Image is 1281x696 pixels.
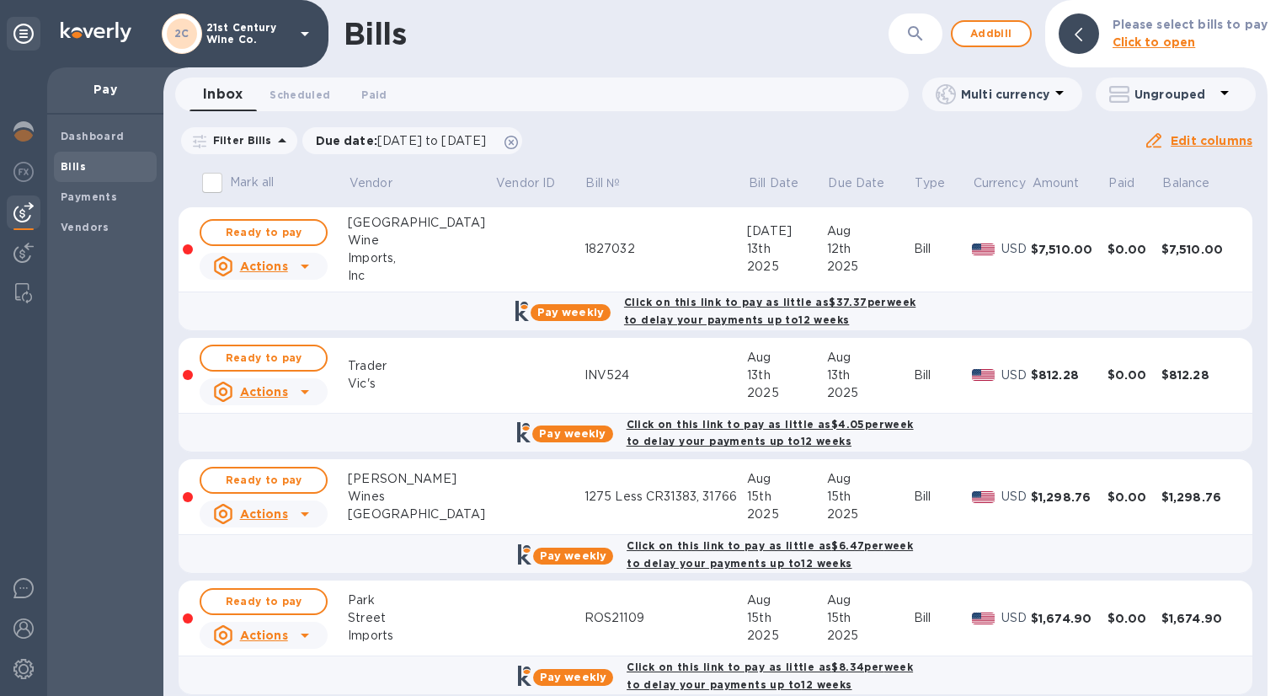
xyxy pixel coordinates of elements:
[747,240,827,258] div: 13th
[496,174,555,192] p: Vendor ID
[1113,18,1268,31] b: Please select bills to pay
[348,249,494,267] div: Imports,
[827,367,914,384] div: 13th
[215,222,312,243] span: Ready to pay
[747,384,827,402] div: 2025
[348,375,494,393] div: Vic's
[344,16,406,51] h1: Bills
[200,219,328,246] button: Ready to pay
[1031,241,1108,258] div: $7,510.00
[348,232,494,249] div: Wine
[627,418,914,448] b: Click on this link to pay as little as $4.05 per week to delay your payments up to 12 weeks
[174,27,189,40] b: 2C
[1001,488,1031,506] p: USD
[1161,241,1238,258] div: $7,510.00
[270,86,330,104] span: Scheduled
[61,190,117,203] b: Payments
[348,592,494,609] div: Park
[1162,174,1231,192] span: Balance
[1001,240,1031,258] p: USD
[584,488,747,506] div: 1275 Less CR31383, 31766
[1108,241,1161,258] div: $0.00
[348,357,494,375] div: Trader
[747,627,827,645] div: 2025
[972,613,995,624] img: USD
[539,427,606,440] b: Pay weekly
[828,174,906,192] span: Due Date
[828,174,884,192] p: Due Date
[1108,610,1161,627] div: $0.00
[61,81,150,98] p: Pay
[1113,35,1196,49] b: Click to open
[914,367,972,384] div: Bill
[914,609,972,627] div: Bill
[747,367,827,384] div: 13th
[348,470,494,488] div: [PERSON_NAME]
[914,240,972,258] div: Bill
[1162,174,1209,192] p: Balance
[584,609,747,627] div: ROS21109
[749,174,798,192] p: Bill Date
[624,296,915,326] b: Click on this link to pay as little as $37.37 per week to delay your payments up to 12 weeks
[827,609,914,627] div: 15th
[61,160,86,173] b: Bills
[585,174,642,192] span: Bill №
[1001,367,1031,384] p: USD
[972,244,995,255] img: USD
[749,174,820,192] span: Bill Date
[972,491,995,503] img: USD
[348,609,494,627] div: Street
[1161,489,1238,506] div: $1,298.76
[206,133,272,147] p: Filter Bills
[972,369,995,381] img: USD
[627,539,913,570] b: Click on this link to pay as little as $6.47 per week to delay your payments up to 12 weeks
[915,174,967,192] span: Type
[13,162,34,182] img: Foreign exchange
[914,488,972,506] div: Bill
[377,134,486,147] span: [DATE] to [DATE]
[1031,489,1108,506] div: $1,298.76
[747,609,827,627] div: 15th
[200,345,328,372] button: Ready to pay
[61,130,125,142] b: Dashboard
[203,83,243,106] span: Inbox
[230,174,274,191] p: Mark all
[540,671,606,683] b: Pay weekly
[316,132,495,149] p: Due date :
[1031,367,1108,383] div: $812.28
[974,174,1026,192] p: Currency
[827,470,914,488] div: Aug
[747,488,827,506] div: 15th
[747,222,827,240] div: [DATE]
[350,174,414,192] span: Vendor
[827,384,914,402] div: 2025
[827,627,914,645] div: 2025
[348,506,494,523] div: [GEOGRAPHIC_DATA]
[827,240,914,258] div: 12th
[1001,609,1031,627] p: USD
[215,470,312,490] span: Ready to pay
[350,174,392,192] p: Vendor
[1171,134,1252,147] u: Edit columns
[1031,610,1108,627] div: $1,674.90
[1161,610,1238,627] div: $1,674.90
[61,221,109,233] b: Vendors
[496,174,577,192] span: Vendor ID
[540,549,606,562] b: Pay weekly
[240,629,288,642] u: Actions
[951,20,1032,47] button: Addbill
[1108,174,1156,192] span: Paid
[200,588,328,615] button: Ready to pay
[215,592,312,612] span: Ready to pay
[240,385,288,399] u: Actions
[302,127,523,154] div: Due date:[DATE] to [DATE]
[827,592,914,609] div: Aug
[827,222,914,240] div: Aug
[827,488,914,506] div: 15th
[627,661,913,691] b: Click on this link to pay as little as $8.34 per week to delay your payments up to 12 weeks
[348,214,494,232] div: [GEOGRAPHIC_DATA]
[915,174,945,192] p: Type
[61,22,131,42] img: Logo
[1108,489,1161,506] div: $0.00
